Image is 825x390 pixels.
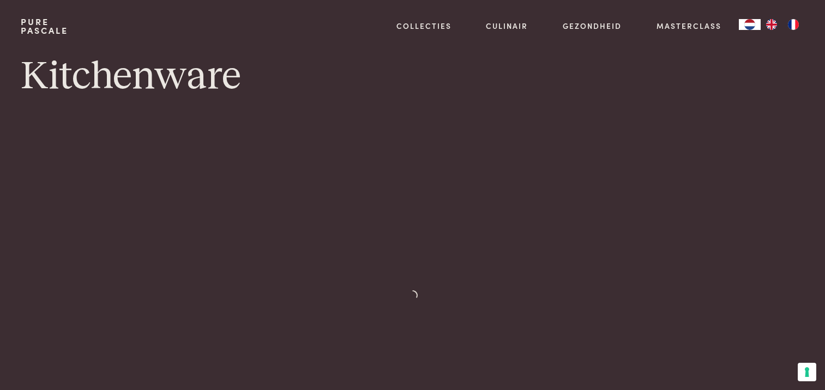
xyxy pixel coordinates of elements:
ul: Language list [761,19,804,30]
h1: Kitchenware [21,52,804,101]
button: Uw voorkeuren voor toestemming voor trackingtechnologieën [798,363,816,381]
div: Language [739,19,761,30]
a: EN [761,19,782,30]
a: Gezondheid [563,20,622,32]
a: PurePascale [21,17,68,35]
a: NL [739,19,761,30]
aside: Language selected: Nederlands [739,19,804,30]
a: FR [782,19,804,30]
a: Masterclass [657,20,721,32]
a: Culinair [486,20,528,32]
a: Collecties [396,20,451,32]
